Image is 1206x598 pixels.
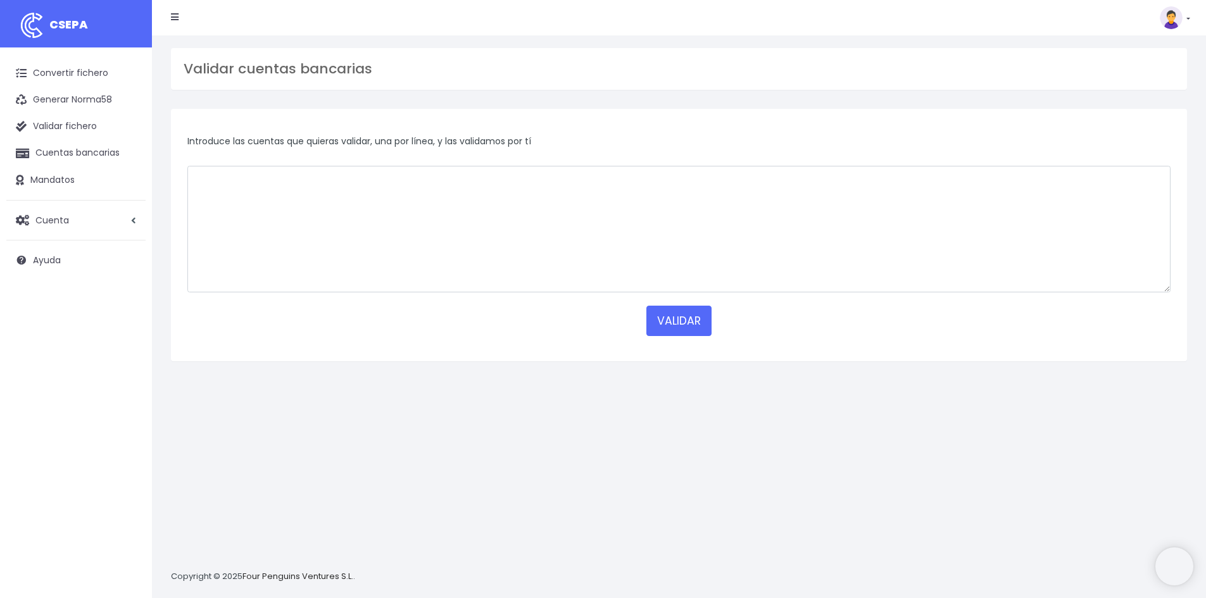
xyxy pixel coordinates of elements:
[35,213,69,226] span: Cuenta
[1160,6,1183,29] img: profile
[187,135,531,147] span: Introduce las cuentas que quieras validar, una por línea, y las validamos por tí
[646,306,712,336] button: VALIDAR
[6,87,146,113] a: Generar Norma58
[33,254,61,266] span: Ayuda
[49,16,88,32] span: CSEPA
[6,140,146,166] a: Cuentas bancarias
[6,113,146,140] a: Validar fichero
[6,207,146,234] a: Cuenta
[16,9,47,41] img: logo
[6,167,146,194] a: Mandatos
[171,570,355,583] p: Copyright © 2025 .
[6,247,146,273] a: Ayuda
[184,61,1174,77] h3: Validar cuentas bancarias
[6,60,146,87] a: Convertir fichero
[242,570,353,582] a: Four Penguins Ventures S.L.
